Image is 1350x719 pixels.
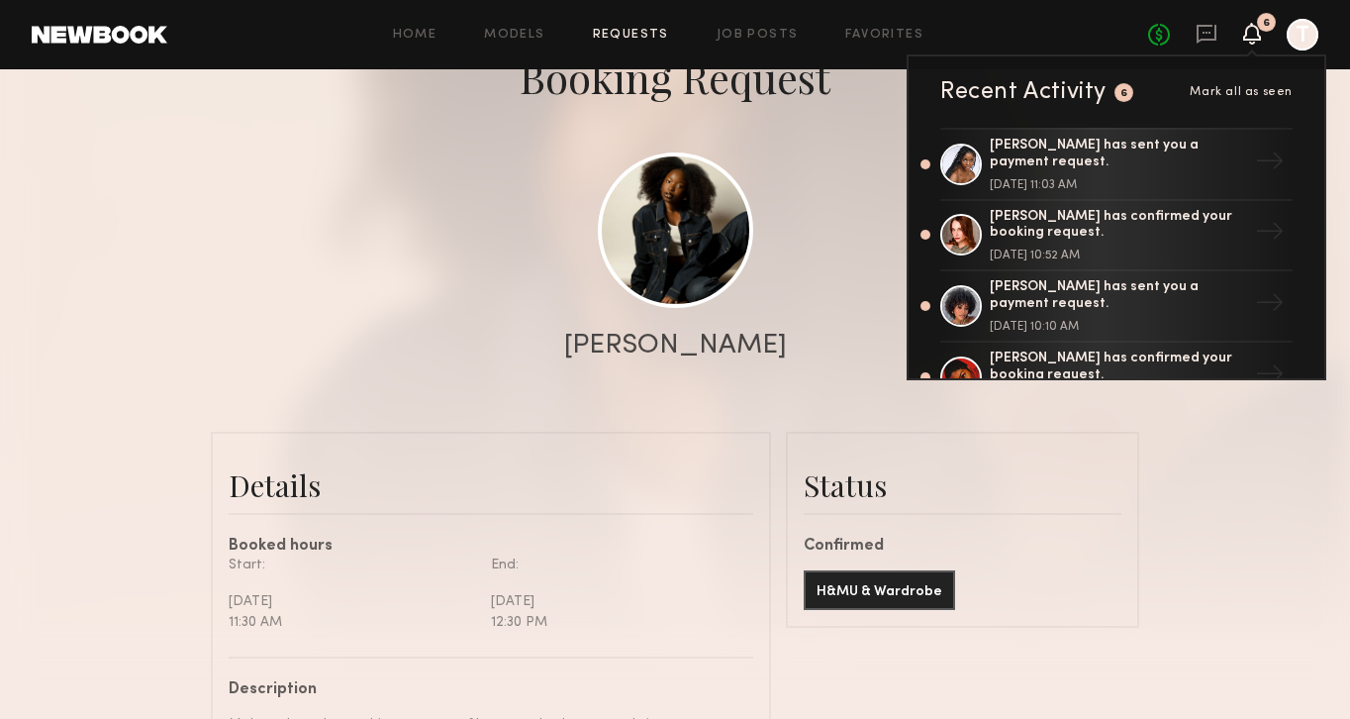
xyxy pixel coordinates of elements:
a: [PERSON_NAME] has confirmed your booking request.[DATE] 10:52 AM→ [940,201,1293,272]
div: [PERSON_NAME] has confirmed your booking request. [990,351,1247,384]
div: Booking Request [520,50,830,105]
div: Booked hours [229,539,753,555]
div: Confirmed [804,539,1121,555]
button: H&MU & Wardrobe [804,570,955,610]
div: [DATE] 10:52 AM [990,250,1247,261]
div: 11:30 AM [229,612,476,633]
div: [PERSON_NAME] [564,332,787,359]
div: → [1247,280,1293,332]
a: Models [484,29,544,42]
div: Recent Activity [940,80,1107,104]
div: [PERSON_NAME] has sent you a payment request. [990,279,1247,313]
div: Status [804,465,1121,505]
div: [DATE] [229,591,476,612]
div: 6 [1120,88,1128,99]
div: [DATE] 10:10 AM [990,321,1247,333]
div: 12:30 PM [491,612,738,633]
div: Details [229,465,753,505]
div: [DATE] 11:03 AM [990,179,1247,191]
span: Mark all as seen [1190,86,1293,98]
a: T [1287,19,1318,51]
a: [PERSON_NAME] has sent you a payment request.[DATE] 10:10 AM→ [940,271,1293,343]
div: Description [229,682,738,698]
div: → [1247,352,1293,403]
div: 6 [1263,18,1270,29]
a: Job Posts [717,29,799,42]
div: [DATE] [491,591,738,612]
div: End: [491,555,738,575]
a: Home [393,29,437,42]
a: [PERSON_NAME] has confirmed your booking request.→ [940,343,1293,414]
div: [PERSON_NAME] has sent you a payment request. [990,138,1247,171]
a: Favorites [845,29,923,42]
a: [PERSON_NAME] has sent you a payment request.[DATE] 11:03 AM→ [940,128,1293,201]
a: Requests [593,29,669,42]
div: → [1247,139,1293,190]
div: [PERSON_NAME] has confirmed your booking request. [990,209,1247,243]
div: → [1247,209,1293,260]
div: Start: [229,555,476,575]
